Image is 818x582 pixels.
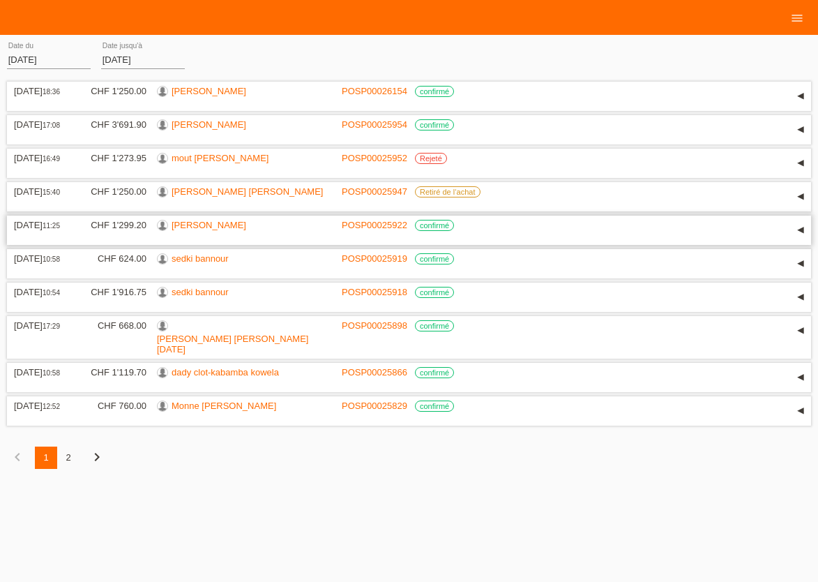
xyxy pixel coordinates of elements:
div: étendre/coller [790,401,811,421]
div: étendre/coller [790,287,811,308]
a: POSP00025919 [342,253,407,264]
div: étendre/coller [790,220,811,241]
div: CHF 1'119.70 [80,367,146,378]
div: [DATE] [14,119,70,130]
div: 2 [57,447,79,469]
div: [DATE] [14,253,70,264]
a: [PERSON_NAME] [172,220,246,230]
a: POSP00025954 [342,119,407,130]
a: dady clot-kabamba kowela [172,367,279,378]
div: étendre/coller [790,86,811,107]
label: confirmé [415,401,454,412]
div: étendre/coller [790,153,811,174]
a: [PERSON_NAME] [PERSON_NAME][DATE] [157,334,308,355]
i: chevron_right [89,449,105,465]
div: [DATE] [14,86,70,96]
div: CHF 1'273.95 [80,153,146,163]
a: POSP00026154 [342,86,407,96]
div: CHF 1'250.00 [80,186,146,197]
a: POSP00025829 [342,401,407,411]
a: POSP00025947 [342,186,407,197]
a: POSP00025922 [342,220,407,230]
span: 12:52 [43,403,60,410]
div: étendre/coller [790,253,811,274]
a: [PERSON_NAME] [172,119,246,130]
div: [DATE] [14,220,70,230]
div: [DATE] [14,367,70,378]
span: 15:40 [43,188,60,196]
label: confirmé [415,320,454,331]
div: CHF 3'691.90 [80,119,146,130]
div: 1 [35,447,57,469]
label: confirmé [415,119,454,130]
a: [PERSON_NAME] [172,86,246,96]
a: sedki bannour [172,287,229,297]
span: 11:25 [43,222,60,230]
span: 16:49 [43,155,60,163]
span: 17:29 [43,322,60,330]
label: Retiré de l‘achat [415,186,480,197]
span: 17:08 [43,121,60,129]
div: CHF 1'916.75 [80,287,146,297]
a: sedki bannour [172,253,229,264]
span: 10:58 [43,369,60,377]
div: [DATE] [14,320,70,331]
i: chevron_left [9,449,26,465]
label: confirmé [415,367,454,378]
a: POSP00025918 [342,287,407,297]
label: Rejeté [415,153,447,164]
span: 10:58 [43,255,60,263]
a: POSP00025866 [342,367,407,378]
a: POSP00025952 [342,153,407,163]
div: CHF 1'250.00 [80,86,146,96]
a: mout [PERSON_NAME] [172,153,268,163]
a: Monne [PERSON_NAME] [172,401,276,411]
label: confirmé [415,220,454,231]
div: étendre/coller [790,186,811,207]
label: confirmé [415,287,454,298]
a: menu [783,13,811,22]
div: [DATE] [14,153,70,163]
a: POSP00025898 [342,320,407,331]
div: étendre/coller [790,119,811,140]
div: étendre/coller [790,367,811,388]
div: CHF 624.00 [80,253,146,264]
div: CHF 1'299.20 [80,220,146,230]
a: [PERSON_NAME] [PERSON_NAME] [172,186,323,197]
div: CHF 668.00 [80,320,146,331]
div: [DATE] [14,186,70,197]
div: CHF 760.00 [80,401,146,411]
label: confirmé [415,253,454,264]
label: confirmé [415,86,454,97]
div: [DATE] [14,401,70,411]
div: étendre/coller [790,320,811,341]
span: 18:36 [43,88,60,96]
div: [DATE] [14,287,70,297]
i: menu [790,11,804,25]
span: 10:54 [43,289,60,297]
